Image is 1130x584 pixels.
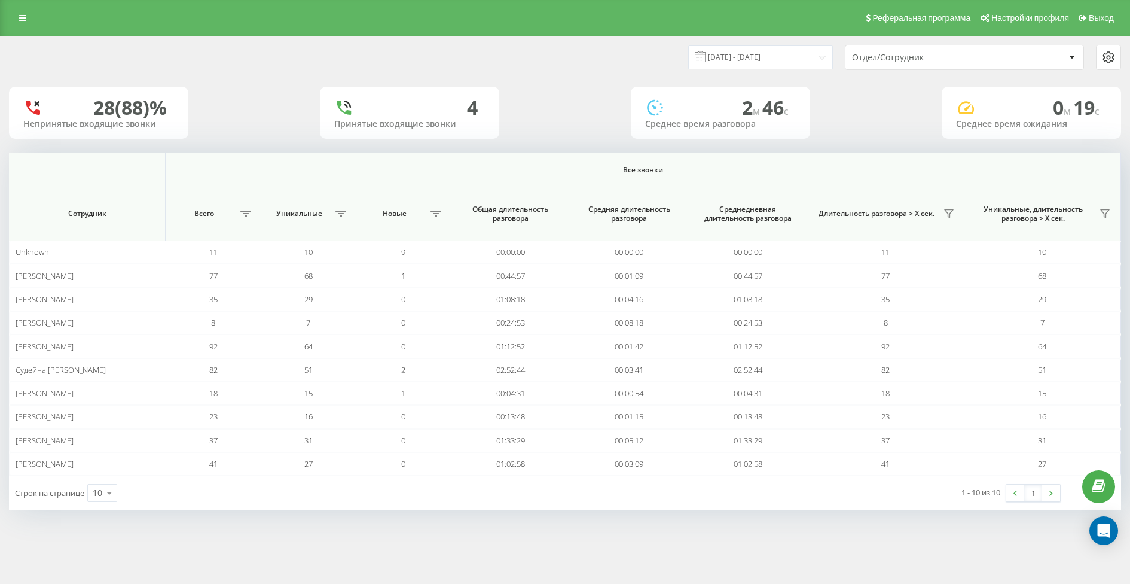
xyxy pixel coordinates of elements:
td: 00:05:12 [570,429,689,452]
span: 1 [401,270,405,281]
span: 35 [209,294,218,305]
span: 18 [209,388,218,399]
td: 00:00:00 [689,241,808,264]
span: м [1064,105,1073,118]
td: 01:12:52 [451,334,570,358]
div: Среднее время ожидания [956,119,1107,129]
span: Среднедневная длительность разговора [700,205,796,223]
span: 18 [881,388,890,399]
span: Уникальные, длительность разговора > Х сек. [970,205,1096,223]
span: [PERSON_NAME] [16,458,74,469]
span: 35 [881,294,890,305]
span: 92 [209,341,218,352]
span: 0 [401,317,405,328]
span: 0 [1053,95,1073,120]
span: 9 [401,247,405,257]
span: Выход [1089,13,1114,23]
span: [PERSON_NAME] [16,341,74,352]
span: 37 [209,435,218,446]
span: 77 [209,270,218,281]
td: 00:01:09 [570,264,689,287]
span: Реферальная программа [872,13,970,23]
span: [PERSON_NAME] [16,294,74,305]
span: 19 [1073,95,1100,120]
span: 41 [881,458,890,469]
span: 82 [209,364,218,375]
span: 31 [1038,435,1046,446]
span: c [784,105,789,118]
td: 01:08:18 [689,288,808,311]
td: 00:03:41 [570,358,689,382]
td: 01:12:52 [689,334,808,358]
span: 51 [1038,364,1046,375]
td: 00:24:53 [451,311,570,334]
span: 51 [304,364,313,375]
span: 29 [1038,294,1046,305]
td: 02:52:44 [689,358,808,382]
td: 00:04:16 [570,288,689,311]
td: 01:33:29 [689,429,808,452]
span: Длительность разговора > Х сек. [813,209,939,218]
td: 01:33:29 [451,429,570,452]
span: Сотрудник [22,209,152,218]
td: 00:13:48 [689,405,808,428]
span: Unknown [16,247,49,257]
span: 8 [211,317,215,328]
td: 00:44:57 [689,264,808,287]
span: 0 [401,341,405,352]
span: 23 [881,411,890,422]
span: 16 [304,411,313,422]
td: 01:02:58 [689,452,808,476]
span: Все звонки [219,165,1067,175]
td: 00:03:09 [570,452,689,476]
span: Судейна [PERSON_NAME] [16,364,106,375]
span: Строк на странице [15,488,84,498]
span: 23 [209,411,218,422]
span: 29 [304,294,313,305]
td: 00:24:53 [689,311,808,334]
span: [PERSON_NAME] [16,317,74,328]
span: Всего [172,209,237,218]
td: 00:00:00 [570,241,689,264]
span: 82 [881,364,890,375]
div: Принятые входящие звонки [334,119,485,129]
div: 4 [467,96,478,119]
td: 00:00:54 [570,382,689,405]
td: 00:01:15 [570,405,689,428]
a: 1 [1024,485,1042,501]
span: [PERSON_NAME] [16,270,74,281]
td: 00:01:42 [570,334,689,358]
span: 1 [401,388,405,399]
span: [PERSON_NAME] [16,411,74,422]
div: 1 - 10 из 10 [961,486,1000,498]
td: 00:04:31 [689,382,808,405]
span: Настройки профиля [991,13,1069,23]
span: Уникальные [267,209,332,218]
td: 00:04:31 [451,382,570,405]
span: 16 [1038,411,1046,422]
span: 46 [762,95,789,120]
span: 77 [881,270,890,281]
span: 37 [881,435,890,446]
span: 15 [304,388,313,399]
span: Общая длительность разговора [462,205,558,223]
span: [PERSON_NAME] [16,435,74,446]
span: 92 [881,341,890,352]
td: 01:02:58 [451,452,570,476]
div: 28 (88)% [93,96,167,119]
span: 27 [304,458,313,469]
span: 68 [1038,270,1046,281]
span: 2 [742,95,762,120]
div: Среднее время разговора [645,119,796,129]
span: Новые [362,209,427,218]
td: 00:13:48 [451,405,570,428]
span: 0 [401,411,405,422]
span: 11 [881,247,890,257]
span: [PERSON_NAME] [16,388,74,399]
td: 00:44:57 [451,264,570,287]
span: м [753,105,762,118]
td: 00:00:00 [451,241,570,264]
span: Средняя длительность разговора [581,205,677,223]
span: 8 [884,317,888,328]
span: 64 [304,341,313,352]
